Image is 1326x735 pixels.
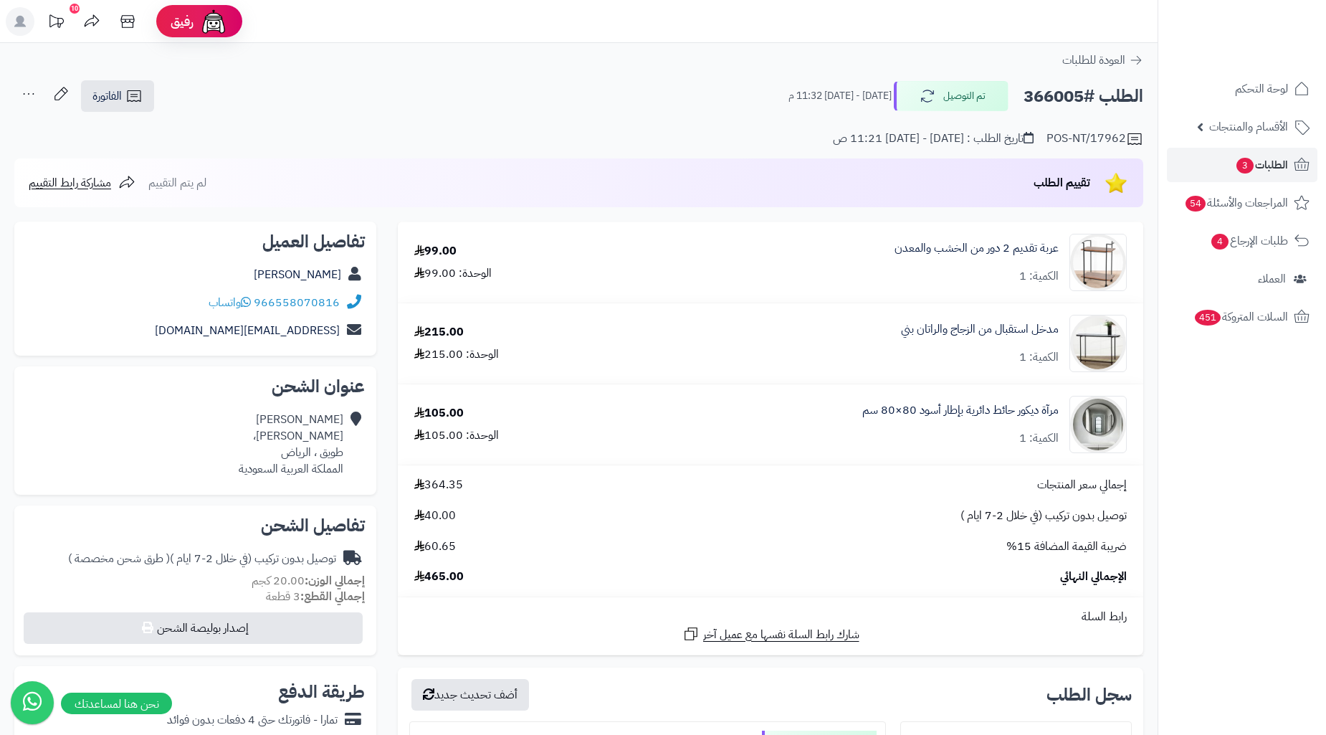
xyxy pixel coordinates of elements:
[26,378,365,395] h2: عنوان الشحن
[209,294,251,311] a: واتساب
[1167,300,1317,334] a: السلات المتروكة451
[1167,72,1317,106] a: لوحة التحكم
[81,80,154,112] a: الفاتورة
[68,551,336,567] div: توصيل بدون تركيب (في خلال 2-7 ايام )
[414,427,499,444] div: الوحدة: 105.00
[901,321,1059,338] a: مدخل استقبال من الزجاج والراتان بني
[68,550,170,567] span: ( طرق شحن مخصصة )
[29,174,111,191] span: مشاركة رابط التقييم
[1037,477,1127,493] span: إجمالي سعر المنتجات
[414,508,456,524] span: 40.00
[1062,52,1143,69] a: العودة للطلبات
[1046,686,1132,703] h3: سجل الطلب
[148,174,206,191] span: لم يتم التقييم
[26,233,365,250] h2: تفاصيل العميل
[1210,231,1288,251] span: طلبات الإرجاع
[1070,315,1126,372] img: 1751870840-1-90x90.jpg
[1070,234,1126,291] img: 1744450818-1-90x90.jpg
[199,7,228,36] img: ai-face.png
[682,625,859,643] a: شارك رابط السلة نفسها مع عميل آخر
[24,612,363,644] button: إصدار بوليصة الشحن
[703,627,859,643] span: شارك رابط السلة نفسها مع عميل آخر
[1019,268,1059,285] div: الكمية: 1
[414,539,456,555] span: 60.65
[404,609,1137,625] div: رابط السلة
[1211,234,1229,250] span: 4
[414,346,499,363] div: الوحدة: 215.00
[254,294,340,311] a: 966558070816
[1193,307,1288,327] span: السلات المتروكة
[1034,174,1090,191] span: تقييم الطلب
[1167,262,1317,296] a: العملاء
[29,174,135,191] a: مشاركة رابط التقييم
[1236,158,1254,174] span: 3
[1024,82,1143,111] h2: الطلب #366005
[1046,131,1143,148] div: POS-NT/17962
[1167,186,1317,220] a: المراجعات والأسئلة54
[414,243,457,260] div: 99.00
[26,517,365,534] h2: تفاصيل الشحن
[960,508,1127,524] span: توصيل بدون تركيب (في خلال 2-7 ايام )
[252,572,365,589] small: 20.00 كجم
[414,265,492,282] div: الوحدة: 99.00
[833,131,1034,147] div: تاريخ الطلب : [DATE] - [DATE] 11:21 ص
[1060,569,1127,585] span: الإجمالي النهائي
[1006,539,1127,555] span: ضريبة القيمة المضافة 15%
[414,477,463,493] span: 364.35
[278,683,365,701] h2: طريقة الدفع
[305,572,365,589] strong: إجمالي الوزن:
[1229,38,1312,68] img: logo-2.png
[1062,52,1125,69] span: العودة للطلبات
[155,322,340,339] a: [EMAIL_ADDRESS][DOMAIN_NAME]
[254,266,341,283] a: [PERSON_NAME]
[895,240,1059,257] a: عربة تقديم 2 دور من الخشب والمعدن
[167,712,338,729] div: تمارا - فاتورتك حتى 4 دفعات بدون فوائد
[70,4,80,14] div: 10
[266,588,365,605] small: 3 قطعة
[1235,79,1288,99] span: لوحة التحكم
[414,569,464,585] span: 465.00
[1070,396,1126,453] img: 1753182545-1-90x90.jpg
[1167,224,1317,258] a: طلبات الإرجاع4
[1186,196,1206,212] span: 54
[171,13,194,30] span: رفيق
[239,412,343,477] div: [PERSON_NAME] [PERSON_NAME]، طويق ، الرياض المملكة العربية السعودية
[414,324,464,341] div: 215.00
[1167,148,1317,182] a: الطلبات3
[894,81,1008,111] button: تم التوصيل
[788,89,892,103] small: [DATE] - [DATE] 11:32 م
[1258,269,1286,289] span: العملاء
[1019,430,1059,447] div: الكمية: 1
[1019,349,1059,366] div: الكمية: 1
[862,402,1059,419] a: مرآة ديكور حائط دائرية بإطار أسود 80×80 سم
[1184,193,1288,213] span: المراجعات والأسئلة
[411,679,529,711] button: أضف تحديث جديد
[414,405,464,422] div: 105.00
[92,87,122,105] span: الفاتورة
[1195,310,1221,326] span: 451
[38,7,74,39] a: تحديثات المنصة
[300,588,365,605] strong: إجمالي القطع:
[1209,117,1288,137] span: الأقسام والمنتجات
[1235,155,1288,175] span: الطلبات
